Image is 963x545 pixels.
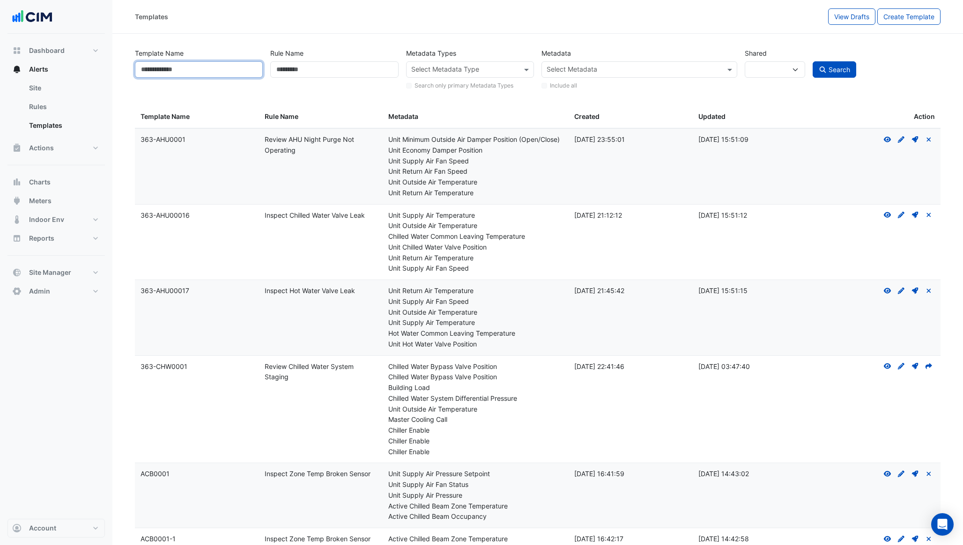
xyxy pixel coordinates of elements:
button: Site Manager [7,263,105,282]
app-icon: Alerts [12,65,22,74]
div: [DATE] 21:12:12 [574,210,687,221]
app-icon: Charts [12,177,22,187]
a: Templates [22,116,105,135]
div: Unit Supply Air Temperature [388,317,563,328]
div: [DATE] 14:42:58 [698,534,811,545]
app-icon: Site Manager [12,268,22,277]
fa-icon: Create Draft - to edit a template, you first need to create a draft, and then submit it for appro... [897,211,905,219]
a: Unshare [925,287,933,295]
div: ACB0001 [141,469,253,479]
fa-icon: Create Draft - to edit a template, you first need to create a draft, and then submit it for appro... [897,535,905,543]
button: Dashboard [7,41,105,60]
fa-icon: View [883,287,892,295]
div: Unit Hot Water Valve Position [388,339,563,350]
span: Create Template [883,13,934,21]
a: Unshare [925,211,933,219]
span: Reports [29,234,54,243]
fa-icon: Create Draft - to edit a template, you first need to create a draft, and then submit it for appro... [897,362,905,370]
a: Unshare [925,135,933,143]
div: Unit Outside Air Temperature [388,177,563,188]
span: Rule Name [265,112,298,120]
div: Chilled Water Common Leaving Temperature [388,231,563,242]
fa-icon: Deploy [911,211,919,219]
div: Unit Supply Air Fan Speed [388,263,563,274]
div: Chiller Enable [388,425,563,436]
app-icon: Admin [12,287,22,296]
div: [DATE] 03:47:40 [698,361,811,372]
span: Alerts [29,65,48,74]
div: Active Chilled Beam Zone Temperature [388,534,563,545]
app-icon: Dashboard [12,46,22,55]
label: Rule Name [270,45,304,61]
button: Account [7,519,105,538]
div: Chiller Enable [388,447,563,457]
div: [DATE] 14:43:02 [698,469,811,479]
span: Metadata [388,112,418,120]
fa-icon: View [883,535,892,543]
img: Company Logo [11,7,53,26]
div: Alerts [7,79,105,139]
a: Rules [22,97,105,116]
span: Account [29,523,56,533]
app-icon: Reports [12,234,22,243]
div: 363-CHW0001 [141,361,253,372]
span: Created [574,112,600,120]
div: Unit Return Air Temperature [388,253,563,264]
div: 363-AHU0001 [141,134,253,145]
div: [DATE] 23:55:01 [574,134,687,145]
fa-icon: Deploy [911,287,919,295]
a: Unshare [925,535,933,543]
div: Select Metadata Type [410,64,479,76]
div: [DATE] 22:41:46 [574,361,687,372]
span: Site Manager [29,268,71,277]
div: Unit Return Air Temperature [388,286,563,296]
label: Metadata Types [406,45,456,61]
label: Shared [745,45,767,61]
div: [DATE] 15:51:12 [698,210,811,221]
div: [DATE] 16:42:17 [574,534,687,545]
button: Charts [7,173,105,191]
button: Create Template [877,8,941,25]
div: [DATE] 21:45:42 [574,286,687,296]
div: Chilled Water Bypass Valve Position [388,372,563,383]
div: Inspect Zone Temp Broken Sensor [265,469,378,479]
a: Share [925,362,933,370]
span: View Drafts [834,13,869,21]
a: Unshare [925,470,933,478]
button: Actions [7,139,105,157]
div: Master Cooling Call [388,414,563,425]
fa-icon: Deploy [911,470,919,478]
div: Review AHU Night Purge Not Operating [265,134,378,156]
span: Indoor Env [29,215,64,224]
fa-icon: Deploy [911,362,919,370]
div: Review Chilled Water System Staging [265,361,378,383]
button: Admin [7,282,105,301]
div: [DATE] 16:41:59 [574,469,687,479]
div: Active Chilled Beam Occupancy [388,511,563,522]
div: Chiller Enable [388,436,563,447]
label: Metadata [541,45,571,61]
button: View Drafts [828,8,875,25]
span: Dashboard [29,46,65,55]
div: Unit Economy Damper Position [388,145,563,156]
button: Reports [7,229,105,248]
span: Meters [29,196,52,206]
fa-icon: View [883,470,892,478]
div: Inspect Hot Water Valve Leak [265,286,378,296]
fa-icon: View [883,135,892,143]
fa-icon: Create Draft - to edit a template, you first need to create a draft, and then submit it for appro... [897,135,905,143]
fa-icon: View [883,362,892,370]
div: 363-AHU00016 [141,210,253,221]
div: [DATE] 15:51:09 [698,134,811,145]
div: Inspect Zone Temp Broken Sensor [265,534,378,545]
a: Site [22,79,105,97]
span: Search [829,66,850,74]
div: Chilled Water Bypass Valve Position [388,361,563,372]
div: Unit Minimum Outside Air Damper Position (Open/Close) [388,134,563,145]
div: Unit Return Air Temperature [388,188,563,199]
div: Building Load [388,383,563,393]
div: Unit Chilled Water Valve Position [388,242,563,253]
div: Hot Water Common Leaving Temperature [388,328,563,339]
label: Include all [550,81,577,90]
label: Template Name [135,45,184,61]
